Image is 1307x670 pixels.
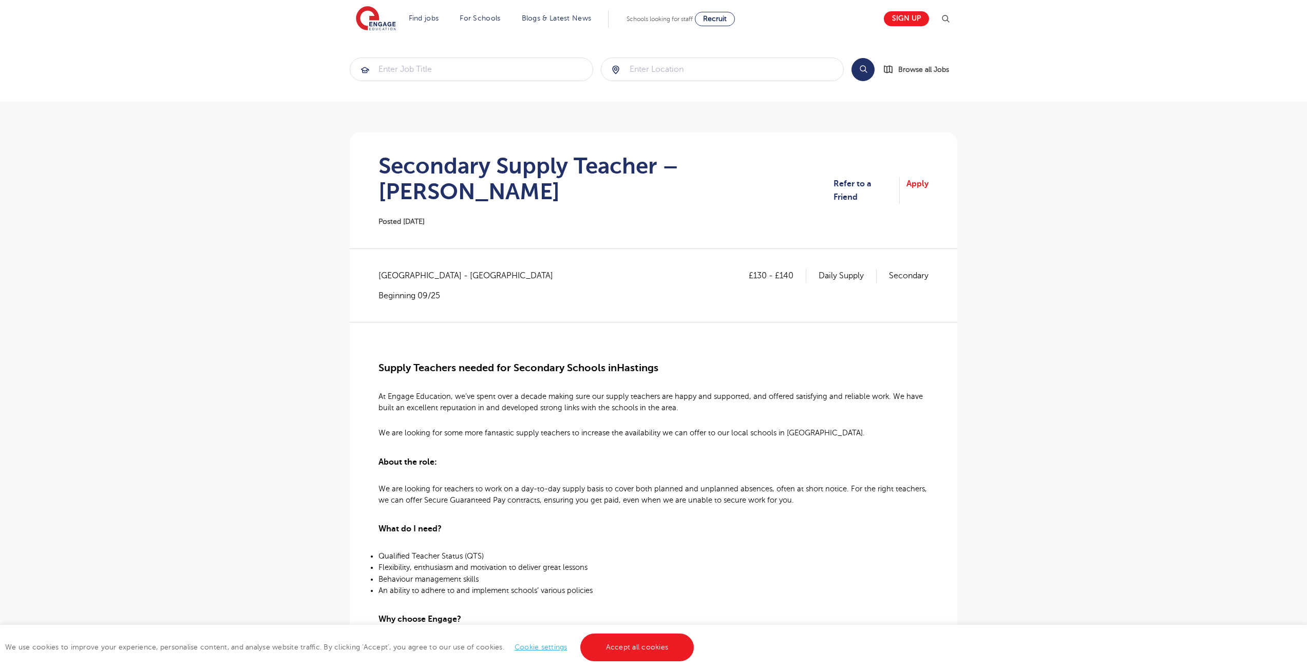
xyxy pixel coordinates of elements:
a: Blogs & Latest News [522,14,592,22]
p: Daily Supply [819,269,877,282]
img: Engage Education [356,6,396,32]
a: Browse all Jobs [883,64,957,75]
a: Refer to a Friend [834,177,900,204]
span: Behaviour management skills [378,575,479,583]
span: An ability to adhere to and implement schools’ various policies [378,586,593,595]
h1: Secondary Supply Teacher – [PERSON_NAME] [378,153,834,204]
span: Supply Teachers needed for Secondary Schools in [378,362,617,374]
span: At Engage Education, we’ve spent over a decade making sure our supply teachers are happy and supp... [378,392,923,412]
span: Posted [DATE] [378,218,425,225]
a: Recruit [695,12,735,26]
div: Submit [601,58,844,81]
span: Recruit [703,15,727,23]
input: Submit [350,58,593,81]
a: Find jobs [409,14,439,22]
span: What do I need? [378,524,442,533]
span: About the role: [378,457,437,467]
span: We use cookies to improve your experience, personalise content, and analyse website traffic. By c... [5,643,696,651]
a: For Schools [460,14,500,22]
button: Search [851,58,875,81]
p: Beginning 09/25 [378,290,563,301]
span: Hastings [617,362,658,374]
span: Flexibility, enthusiasm and motivation to deliver great lessons [378,563,588,571]
p: £130 - £140 [749,269,806,282]
span: Qualified Teacher Status (QTS) [378,552,484,560]
span: We are looking for teachers to work on a day-to-day supply basis to cover both planned and unplan... [378,485,927,504]
span: We are looking for some more fantastic supply teachers to increase the availability we can offer ... [378,429,865,437]
span: Browse all Jobs [898,64,949,75]
a: Apply [906,177,929,204]
a: Sign up [884,11,929,26]
a: Cookie settings [515,643,567,651]
span: [GEOGRAPHIC_DATA] - [GEOGRAPHIC_DATA] [378,269,563,282]
input: Submit [601,58,844,81]
p: Secondary [889,269,929,282]
a: Accept all cookies [580,634,694,661]
span: Why choose Engage? [378,615,461,624]
span: Schools looking for staff [627,15,693,23]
